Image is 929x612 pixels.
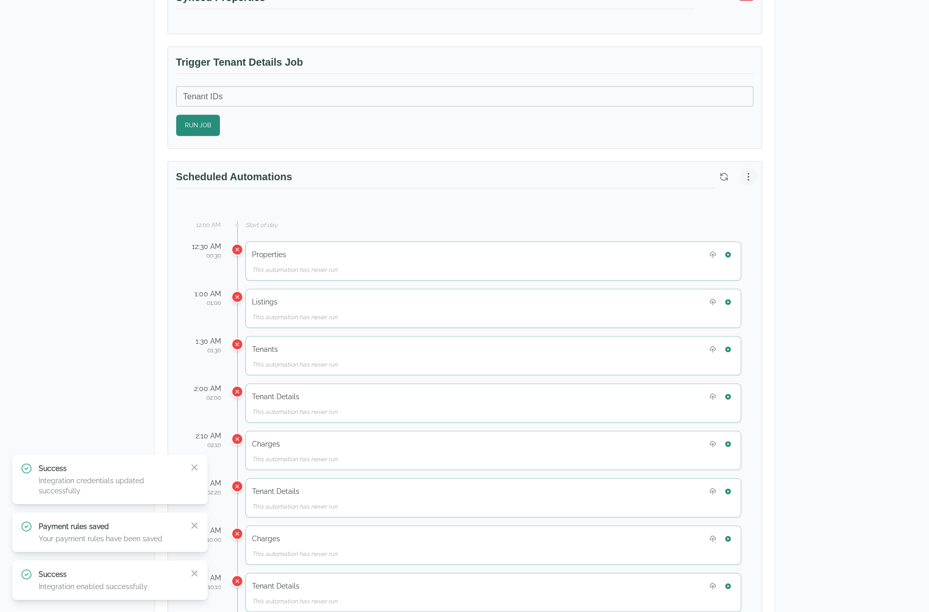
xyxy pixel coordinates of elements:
div: 02:10 [188,441,221,449]
button: Upload Tenant Details file [706,579,719,593]
button: Run Job [176,115,220,136]
div: 02:00 [188,394,221,402]
div: Charges was scheduled for 2:10 AM but missed its scheduled time and hasn't run [231,433,243,445]
div: Tenant Details was scheduled for 2:00 AM but missed its scheduled time and hasn't run [231,385,243,398]
h5: Tenant Details [252,581,299,591]
h5: Properties [252,249,286,260]
div: 1:30 AM [188,336,221,346]
div: 01:00 [188,299,221,307]
div: This automation has never run [252,550,735,558]
h5: Tenant Details [252,392,299,402]
button: Refresh scheduled automations [715,168,733,186]
div: Charges was scheduled for 10:00 AM but missed its scheduled time and hasn't run [231,527,243,540]
div: 2:10 AM [188,431,221,441]
button: Run Tenant Details now [721,390,735,403]
h5: Tenants [252,344,278,354]
div: This automation has never run [252,266,735,274]
button: Upload Tenant Details file [706,485,719,498]
div: 1:00 AM [188,289,221,299]
p: Integration enabled successfully [39,581,181,592]
p: Success [39,569,181,579]
button: Run Charges now [721,437,735,451]
button: Upload Listings file [706,295,719,309]
button: Upload Tenant Details file [706,390,719,403]
div: 2:00 AM [188,383,221,394]
div: This automation has never run [252,360,735,369]
p: Payment rules saved [39,521,181,532]
h3: Scheduled Automations [176,170,715,188]
h5: Charges [252,534,280,544]
div: This automation has never run [252,408,735,416]
div: 12:30 AM [188,241,221,252]
button: Upload Charges file [706,437,719,451]
h5: Tenant Details [252,486,299,496]
button: Upload Properties file [706,248,719,261]
div: This automation has never run [252,455,735,463]
div: Tenant Details was scheduled for 2:20 AM but missed its scheduled time and hasn't run [231,480,243,492]
p: Success [39,463,181,474]
div: This automation has never run [252,313,735,321]
div: Listings was scheduled for 1:00 AM but missed its scheduled time and hasn't run [231,291,243,303]
button: Upload Charges file [706,532,719,545]
h5: Listings [252,297,277,307]
h3: Trigger Tenant Details Job [176,55,753,74]
div: 00:30 [188,252,221,260]
button: Run Tenant Details now [721,485,735,498]
div: 01:30 [188,346,221,354]
button: Run Tenants now [721,343,735,356]
button: Upload Tenants file [706,343,719,356]
p: Your payment rules have been saved [39,534,181,544]
div: This automation has never run [252,597,735,605]
h5: Charges [252,439,280,449]
button: Run Tenant Details now [721,579,735,593]
button: Run Charges now [721,532,735,545]
div: Properties was scheduled for 12:30 AM but missed its scheduled time and hasn't run [231,243,243,256]
p: Integration credentials updated successfully [39,476,181,496]
div: Start of day [245,221,741,229]
button: Run Properties now [721,248,735,261]
div: Tenants was scheduled for 1:30 AM but missed its scheduled time and hasn't run [231,338,243,350]
button: More options [739,168,757,186]
div: 12:00 AM [188,221,221,229]
div: Tenant Details was scheduled for 10:10 AM but missed its scheduled time and hasn't run [231,575,243,587]
div: This automation has never run [252,503,735,511]
button: Run Listings now [721,295,735,309]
